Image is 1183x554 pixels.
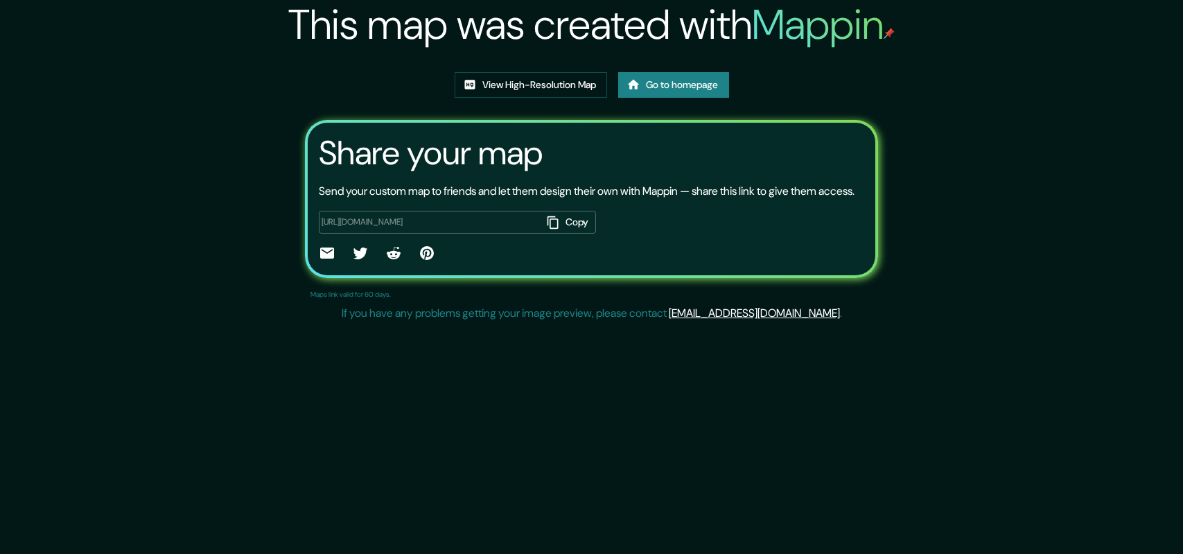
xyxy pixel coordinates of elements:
p: Send your custom map to friends and let them design their own with Mappin — share this link to gi... [319,183,855,200]
p: If you have any problems getting your image preview, please contact . [342,305,842,322]
a: Go to homepage [618,72,729,98]
a: [EMAIL_ADDRESS][DOMAIN_NAME] [669,306,840,320]
a: View High-Resolution Map [455,72,607,98]
img: mappin-pin [884,28,895,39]
p: Maps link valid for 60 days. [310,289,391,300]
button: Copy [542,211,596,234]
iframe: Help widget launcher [1060,500,1168,539]
h3: Share your map [319,134,543,173]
